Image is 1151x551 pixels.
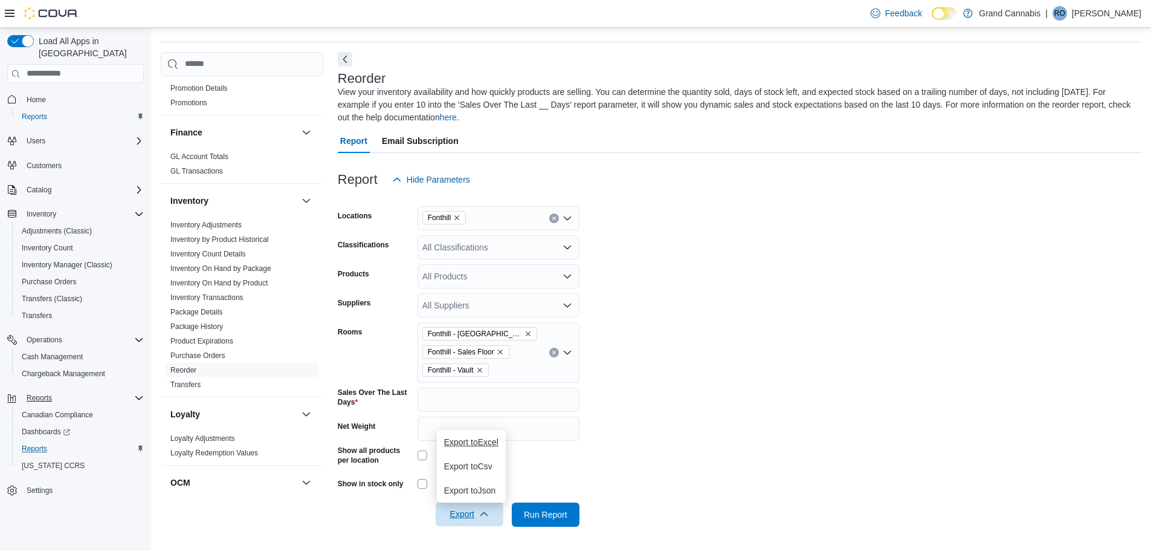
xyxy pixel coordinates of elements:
button: Reports [12,108,149,125]
button: Export toCsv [437,454,506,478]
span: Chargeback Management [22,369,105,379]
span: Chargeback Management [17,367,144,381]
span: GL Account Totals [170,152,228,161]
div: Discounts & Promotions [161,67,323,115]
button: Canadian Compliance [12,406,149,423]
a: Chargeback Management [17,367,110,381]
span: Settings [22,483,144,498]
span: Loyalty Redemption Values [170,448,258,458]
span: Canadian Compliance [22,410,93,420]
button: Finance [170,126,297,139]
button: Export toExcel [437,430,506,454]
span: Settings [27,486,53,495]
img: Cova [24,7,79,19]
span: Fonthill - Sales Floor [428,346,494,358]
span: Email Subscription [382,129,459,153]
a: Transfers [17,308,57,323]
span: [US_STATE] CCRS [22,461,85,471]
span: Inventory Manager (Classic) [17,258,144,272]
a: Inventory Count Details [170,250,246,258]
span: Export [443,502,496,526]
label: Net Weight [338,422,375,431]
button: Reports [22,391,57,405]
span: Reorder [170,365,196,375]
a: Promotion Details [170,84,228,93]
a: Purchase Orders [17,275,82,289]
a: Inventory by Product Historical [170,235,269,244]
button: Operations [22,333,67,347]
button: Home [2,91,149,108]
label: Locations [338,211,372,221]
button: Export toJson [437,478,506,503]
button: Loyalty [170,408,297,420]
span: Dashboards [17,425,144,439]
button: Catalog [22,183,56,197]
h3: Finance [170,126,202,139]
span: Loyalty Adjustments [170,434,235,443]
button: Inventory Manager (Classic) [12,256,149,273]
span: Fonthill - [GEOGRAPHIC_DATA] [428,328,522,340]
button: OCM [170,477,297,489]
div: Loyalty [161,431,323,465]
span: Operations [27,335,62,345]
button: Customers [2,157,149,174]
span: Inventory by Product Historical [170,235,269,244]
span: Export to Csv [444,461,498,471]
button: Clear input [549,214,559,223]
button: Inventory [2,206,149,223]
span: Inventory Count [17,241,144,255]
span: Catalog [22,183,144,197]
span: Run Report [524,509,567,521]
button: Clear input [549,348,559,357]
span: Fonthill - Vault [428,364,474,376]
a: Transfers (Classic) [17,292,87,306]
span: Report [340,129,367,153]
button: Remove Fonthill - Vault from selection in this group [476,367,483,374]
button: Next [338,52,352,67]
p: Grand Cannabis [979,6,1040,21]
span: Inventory Manager (Classic) [22,260,112,270]
span: Catalog [27,185,51,195]
h3: Report [338,172,378,187]
span: Home [22,92,144,107]
button: Remove Fonthill - Sales Floor from selection in this group [497,348,504,356]
span: Users [27,136,45,146]
button: [US_STATE] CCRS [12,457,149,474]
a: Loyalty Redemption Values [170,449,258,457]
span: Purchase Orders [22,277,77,287]
span: Hide Parameters [407,174,470,186]
span: Inventory Transactions [170,293,243,302]
span: Reports [27,393,52,403]
span: Export to Excel [444,437,498,447]
span: Dashboards [22,427,70,437]
a: Discounts [170,70,202,78]
h3: OCM [170,477,190,489]
a: Customers [22,158,66,173]
span: Washington CCRS [17,458,144,473]
button: Settings [2,481,149,499]
span: RO [1054,6,1065,21]
label: Classifications [338,240,389,250]
div: Inventory [161,218,323,397]
div: Finance [161,149,323,183]
a: Loyalty Adjustments [170,434,235,443]
a: Reorder [170,366,196,374]
a: Settings [22,483,57,498]
span: Adjustments (Classic) [17,224,144,238]
a: Inventory On Hand by Package [170,264,271,273]
a: Purchase Orders [170,351,225,360]
a: Reports [17,442,52,456]
span: Fonthill - Vault [422,364,489,377]
p: [PERSON_NAME] [1072,6,1141,21]
span: Customers [27,161,62,171]
button: Reports [2,390,149,406]
span: Inventory Adjustments [170,220,242,230]
span: Reports [17,442,144,456]
button: Transfers (Classic) [12,290,149,307]
a: Transfers [170,380,201,389]
span: Product Expirations [170,336,233,346]
span: Package History [170,322,223,331]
